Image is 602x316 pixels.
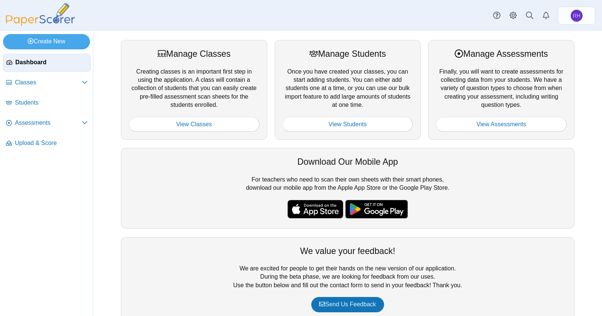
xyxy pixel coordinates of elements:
span: Assessments [15,119,82,127]
div: Manage Classes [129,48,259,60]
div: Manage Students [283,48,413,60]
a: View Assessments [436,117,567,132]
span: Classes [15,78,82,87]
a: View Classes [129,117,259,132]
div: Once you have created your classes, you can start adding students. You can either add students on... [275,40,421,140]
span: Upload & Score [15,139,88,147]
span: Send Us Feedback [319,301,376,307]
a: Rich Holland [558,7,595,25]
a: PaperScorer [3,21,78,27]
img: PaperScorer [3,3,78,26]
a: Classes [3,74,91,92]
a: Upload & Score [3,134,91,152]
div: Creating classes is an important first step in using the application. A class will contain a coll... [121,40,267,140]
img: apple-store-badge.svg [287,200,343,219]
a: Students [3,94,91,112]
a: Create New [3,34,90,49]
div: Download Our Mobile App [129,156,567,168]
a: Alerts [538,7,554,24]
div: For teachers who need to scan their own sheets with their smart phones, download our mobile app f... [121,148,574,229]
span: Students [15,99,88,107]
div: We value your feedback! [129,245,567,257]
div: Manage Assessments [436,48,567,60]
div: Finally, you will want to create assessments for collecting data from your students. We have a va... [428,40,574,140]
img: google-play-badge.png [345,200,408,219]
a: Dashboard [3,54,91,72]
a: Send Us Feedback [311,297,384,312]
a: Assessments [3,114,91,132]
a: View Students [283,117,413,132]
span: Rich Holland [573,13,580,18]
span: Rich Holland [571,10,583,22]
span: Dashboard [15,58,87,66]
